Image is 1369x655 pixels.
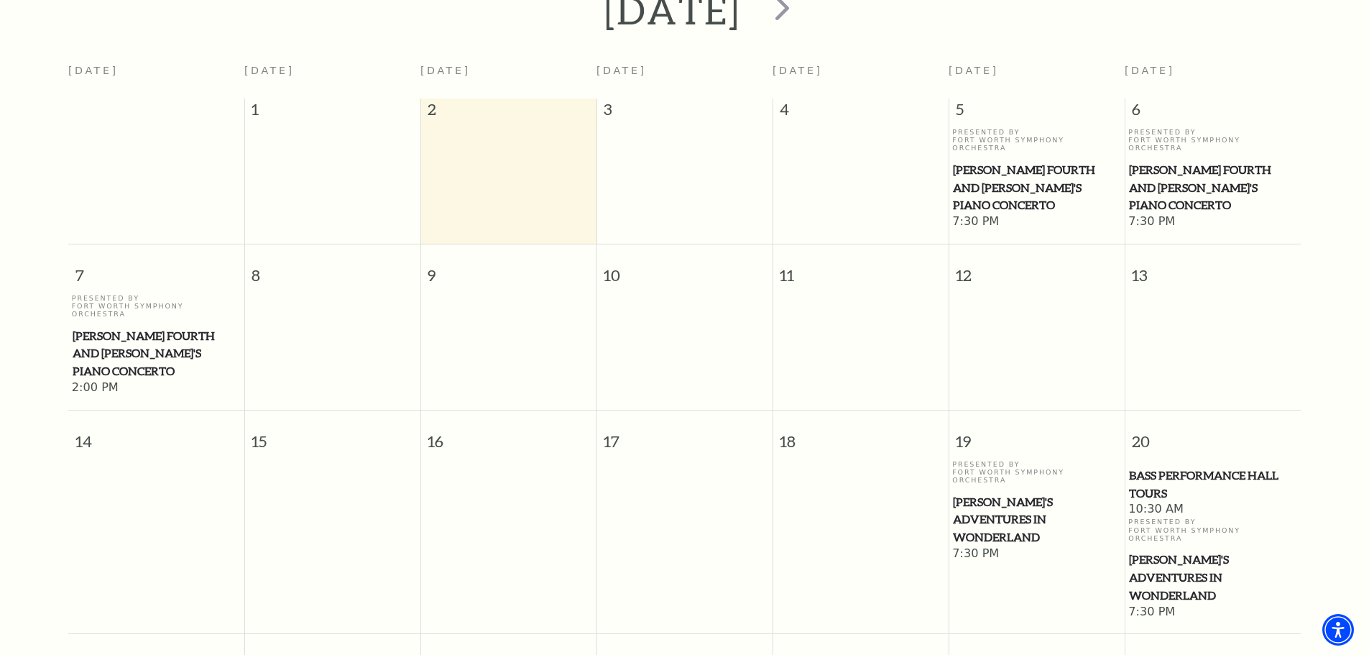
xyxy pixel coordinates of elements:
[421,244,596,294] span: 9
[949,65,999,76] span: [DATE]
[597,411,773,460] span: 17
[72,294,241,319] p: Presented By Fort Worth Symphony Orchestra
[597,244,773,294] span: 10
[596,65,647,76] span: [DATE]
[1128,502,1297,518] span: 10:30 AM
[1129,467,1296,502] span: Bass Performance Hall Tours
[421,411,596,460] span: 16
[773,411,949,460] span: 18
[68,56,244,99] th: [DATE]
[1128,605,1297,620] span: 7:30 PM
[597,99,773,127] span: 3
[949,244,1125,294] span: 12
[1128,214,1297,230] span: 7:30 PM
[1129,161,1296,214] span: [PERSON_NAME] Fourth and [PERSON_NAME]'s Piano Concerto
[952,460,1121,485] p: Presented By Fort Worth Symphony Orchestra
[949,99,1125,127] span: 5
[68,411,244,460] span: 14
[952,214,1121,230] span: 7:30 PM
[245,99,420,127] span: 1
[953,493,1120,546] span: [PERSON_NAME]'s Adventures in Wonderland
[421,99,596,127] span: 2
[1128,128,1297,152] p: Presented By Fort Worth Symphony Orchestra
[420,65,471,76] span: [DATE]
[245,244,420,294] span: 8
[1125,99,1301,127] span: 6
[949,411,1125,460] span: 19
[1125,244,1301,294] span: 13
[1125,411,1301,460] span: 20
[773,99,949,127] span: 4
[68,244,244,294] span: 7
[245,411,420,460] span: 15
[1322,614,1354,646] div: Accessibility Menu
[1129,551,1296,604] span: [PERSON_NAME]'s Adventures in Wonderland
[952,128,1121,152] p: Presented By Fort Worth Symphony Orchestra
[244,65,295,76] span: [DATE]
[1128,518,1297,542] p: Presented By Fort Worth Symphony Orchestra
[773,244,949,294] span: 11
[1125,65,1175,76] span: [DATE]
[72,380,241,396] span: 2:00 PM
[952,546,1121,562] span: 7:30 PM
[73,327,240,380] span: [PERSON_NAME] Fourth and [PERSON_NAME]'s Piano Concerto
[953,161,1120,214] span: [PERSON_NAME] Fourth and [PERSON_NAME]'s Piano Concerto
[773,65,823,76] span: [DATE]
